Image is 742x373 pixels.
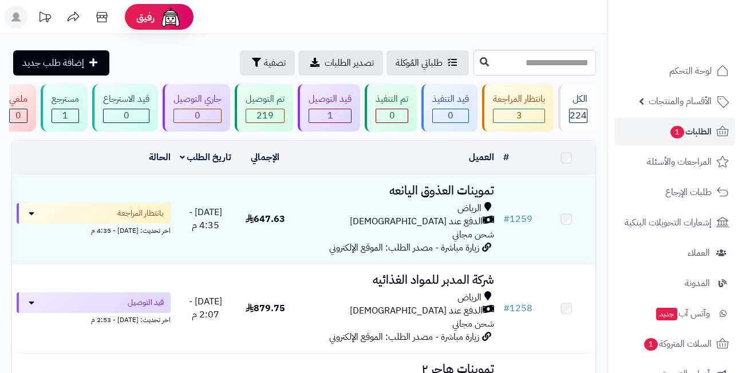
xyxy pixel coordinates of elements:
span: # [503,301,510,315]
div: 0 [10,109,27,122]
a: الحالة [149,150,171,164]
span: جديد [656,308,677,320]
span: 0 [15,109,21,122]
span: 1 [644,338,658,351]
span: 0 [195,109,200,122]
span: الطلبات [669,124,712,140]
span: 1 [62,109,68,122]
a: تاريخ الطلب [180,150,232,164]
span: [DATE] - 2:07 م [189,295,222,322]
span: وآتس آب [655,305,710,322]
span: قيد التوصيل [128,297,164,308]
div: قيد الاسترجاع [103,93,149,106]
span: الرياض [457,202,481,215]
a: لوحة التحكم [615,57,735,85]
span: 1 [327,109,333,122]
span: رفيق [136,10,155,24]
span: 0 [448,109,453,122]
span: # [503,212,510,226]
button: تصفية [240,50,295,76]
img: logo-2.png [664,24,731,48]
span: 0 [389,109,395,122]
a: #1258 [503,301,532,315]
a: تحديثات المنصة [30,6,59,31]
a: المراجعات والأسئلة [615,148,735,176]
div: 1 [309,109,351,122]
div: مسترجع [52,93,79,106]
span: شحن مجاني [452,317,494,331]
span: الدفع عند [DEMOGRAPHIC_DATA] [350,215,483,228]
a: إضافة طلب جديد [13,50,109,76]
a: مسترجع 1 [38,84,90,132]
span: 0 [124,109,129,122]
a: قيد الاسترجاع 0 [90,84,160,132]
div: 0 [433,109,468,122]
a: جاري التوصيل 0 [160,84,232,132]
a: إشعارات التحويلات البنكية [615,209,735,236]
span: 224 [570,109,587,122]
span: تصفية [264,56,286,70]
span: العملاء [688,245,710,261]
div: اخر تحديث: [DATE] - 2:53 م [17,313,171,325]
span: المراجعات والأسئلة [647,154,712,170]
span: [DATE] - 4:35 م [189,205,222,232]
a: #1259 [503,212,532,226]
div: قيد التنفيذ [432,93,469,106]
div: اخر تحديث: [DATE] - 4:35 م [17,224,171,236]
span: الأقسام والمنتجات [649,93,712,109]
div: تم التنفيذ [376,93,408,106]
a: الطلبات1 [615,118,735,145]
span: الدفع عند [DEMOGRAPHIC_DATA] [350,304,483,318]
span: 219 [256,109,274,122]
a: الكل224 [556,84,598,132]
span: لوحة التحكم [669,63,712,79]
span: إضافة طلب جديد [22,56,84,70]
a: # [503,150,509,164]
span: إشعارات التحويلات البنكية [625,215,712,231]
img: ai-face.png [159,6,182,29]
span: طلباتي المُوكلة [396,56,443,70]
span: شحن مجاني [452,228,494,241]
div: 0 [104,109,149,122]
span: تصدير الطلبات [325,56,374,70]
span: 647.63 [246,212,285,226]
div: الكل [569,93,587,106]
div: 1 [52,109,78,122]
div: بانتظار المراجعة [493,93,545,106]
a: طلبات الإرجاع [615,178,735,206]
a: الإجمالي [251,150,279,164]
span: 3 [516,109,522,122]
span: طلبات الإرجاع [665,184,712,200]
div: 0 [376,109,408,122]
span: السلات المتروكة [643,336,712,352]
a: طلباتي المُوكلة [386,50,469,76]
a: تم التنفيذ 0 [362,84,419,132]
a: السلات المتروكة1 [615,330,735,358]
a: تصدير الطلبات [298,50,383,76]
span: 879.75 [246,301,285,315]
a: قيد التوصيل 1 [295,84,362,132]
div: جاري التوصيل [173,93,222,106]
a: العميل [469,150,494,164]
span: الرياض [457,291,481,304]
span: بانتظار المراجعة [117,208,164,219]
span: المدونة [685,275,710,291]
a: المدونة [615,269,735,297]
div: تم التوصيل [246,93,285,106]
h3: شركة المدبر للمواد الغذائيه [299,273,494,287]
a: تم التوصيل 219 [232,84,295,132]
div: قيد التوصيل [309,93,352,106]
span: زيارة مباشرة - مصدر الطلب: الموقع الإلكتروني [329,241,479,255]
a: العملاء [615,239,735,267]
div: 219 [246,109,284,122]
a: بانتظار المراجعة 3 [480,84,556,132]
span: 1 [670,126,685,139]
div: 3 [494,109,544,122]
a: قيد التنفيذ 0 [419,84,480,132]
a: وآتس آبجديد [615,300,735,327]
span: زيارة مباشرة - مصدر الطلب: الموقع الإلكتروني [329,330,479,344]
div: ملغي [9,93,27,106]
div: 0 [174,109,221,122]
h3: تموينات العذوق اليانعه [299,184,494,197]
